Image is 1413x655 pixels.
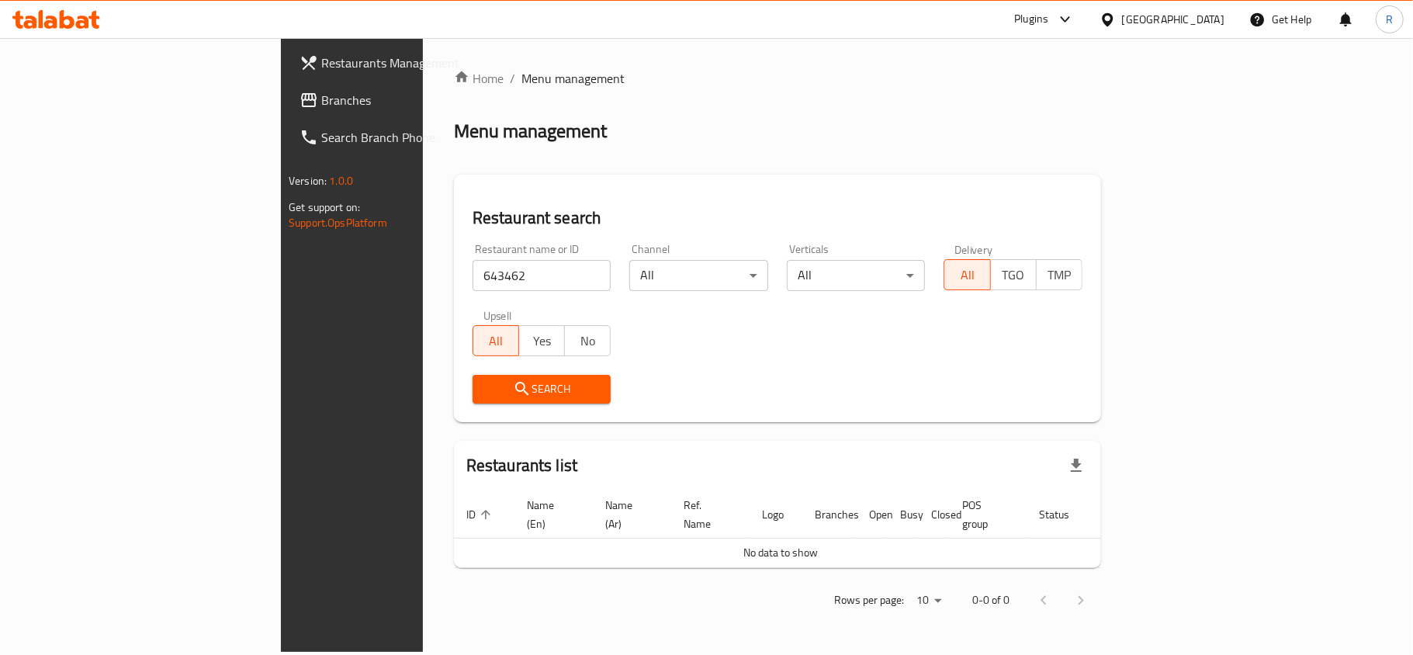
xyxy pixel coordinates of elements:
div: All [787,260,926,291]
label: Upsell [483,310,512,321]
span: TGO [997,264,1030,286]
input: Search for restaurant name or ID.. [473,260,611,291]
th: Branches [802,491,857,539]
button: All [944,259,990,290]
button: All [473,325,519,356]
span: TMP [1043,264,1076,286]
div: Export file [1058,447,1095,484]
h2: Restaurant search [473,206,1082,230]
span: Search Branch Phone [321,128,504,147]
span: Get support on: [289,197,360,217]
p: 0-0 of 0 [972,591,1010,610]
p: Rows per page: [834,591,904,610]
span: POS group [962,496,1008,533]
span: Name (En) [527,496,574,533]
button: No [564,325,611,356]
span: Menu management [521,69,625,88]
label: Delivery [954,244,993,255]
th: Logo [750,491,802,539]
a: Search Branch Phone [287,119,517,156]
th: Closed [919,491,950,539]
table: enhanced table [454,491,1162,568]
button: Yes [518,325,565,356]
a: Restaurants Management [287,44,517,81]
span: All [951,264,984,286]
h2: Menu management [454,119,607,144]
div: Plugins [1014,10,1048,29]
span: Ref. Name [684,496,731,533]
span: Search [485,379,599,399]
span: Status [1039,505,1089,524]
nav: breadcrumb [454,69,1101,88]
span: Branches [321,91,504,109]
a: Branches [287,81,517,119]
span: Restaurants Management [321,54,504,72]
a: Support.OpsPlatform [289,213,387,233]
div: Rows per page: [910,589,947,612]
span: ID [466,505,496,524]
span: Name (Ar) [605,496,653,533]
span: 1.0.0 [329,171,353,191]
div: [GEOGRAPHIC_DATA] [1122,11,1224,28]
button: TMP [1036,259,1082,290]
span: No [571,330,604,352]
button: TGO [990,259,1037,290]
span: R [1386,11,1393,28]
th: Busy [888,491,919,539]
span: No data to show [743,542,818,563]
span: Version: [289,171,327,191]
span: All [480,330,513,352]
th: Open [857,491,888,539]
div: All [629,260,768,291]
span: Yes [525,330,559,352]
button: Search [473,375,611,404]
h2: Restaurants list [466,454,577,477]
